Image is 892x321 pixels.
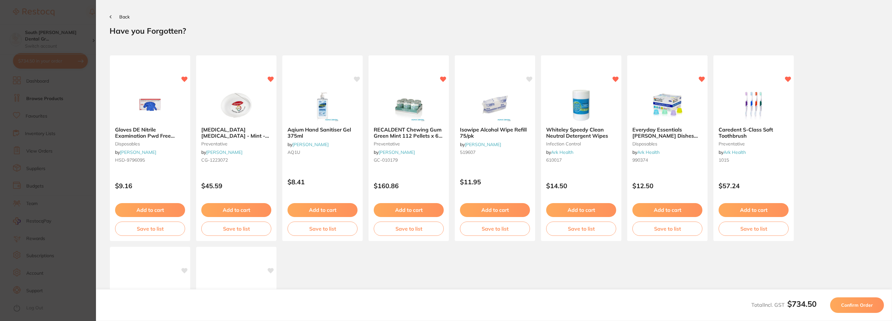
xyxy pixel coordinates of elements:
a: Ark Health [637,149,660,155]
span: by [201,149,242,155]
small: 610017 [546,157,616,163]
small: 990374 [632,157,702,163]
img: Everyday Essentials Dappen Dishes (200) [646,89,688,121]
p: $11.95 [460,178,530,186]
b: Caredent S-Class Soft Toothbrush [719,127,789,139]
b: Aqium Hand Sanitiser Gel 375ml [288,127,358,139]
b: Whiteley Speedy Clean Neutral Detergent Wipes [546,127,616,139]
small: preventative [719,141,789,146]
small: preventative [201,141,271,146]
button: Save to list [201,222,271,236]
span: by [288,142,329,147]
span: Back [119,14,130,20]
span: Confirm Order [841,302,873,308]
h2: Have you Forgotten? [110,26,878,36]
small: preventative [374,141,444,146]
img: Aqium Hand Sanitiser Gel 375ml [301,89,344,121]
button: Save to list [288,222,358,236]
button: Save to list [115,222,185,236]
span: by [460,142,501,147]
b: RECALDENT Chewing Gum Green Mint 112 Pellets x 6 Jars [374,127,444,139]
img: Isowipe Alcohol Wipe Refill 75/pk [474,89,516,121]
p: $45.59 [201,182,271,189]
small: AQ1U [288,150,358,155]
small: infection control [546,141,616,146]
span: by [115,149,156,155]
span: by [719,149,746,155]
button: Back [110,14,130,19]
a: [PERSON_NAME] [206,149,242,155]
b: Gloves DE Nitrile Examination Pwd Free Medium Box 200 [115,127,185,139]
button: Confirm Order [830,297,884,313]
small: 519607 [460,150,530,155]
b: Isowipe Alcohol Wipe Refill 75/pk [460,127,530,139]
span: by [374,149,415,155]
button: Save to list [546,222,616,236]
img: Gloves DE Nitrile Examination Pwd Free Medium Box 200 [129,89,171,121]
span: by [632,149,660,155]
a: [PERSON_NAME] [465,142,501,147]
p: $9.16 [115,182,185,189]
img: OA3 [215,281,257,313]
img: Colgate Total Dental Floss - Mint - Waxed - 2.7m, 72-Pack [215,89,257,121]
img: Caredent S-Class Soft Toothbrush [733,89,775,121]
button: Save to list [460,222,530,236]
a: Ark Health [723,149,746,155]
a: [PERSON_NAME] [379,149,415,155]
small: 1015 [719,157,789,163]
span: Total Incl. GST [751,302,816,308]
p: $12.50 [632,182,702,189]
button: Add to cart [546,203,616,217]
p: $8.41 [288,178,358,186]
small: HSD-9796095 [115,157,185,163]
b: $734.50 [787,299,816,309]
button: Add to cart [719,203,789,217]
button: Save to list [632,222,702,236]
b: Colgate Total Dental Floss - Mint - Waxed - 2.7m, 72-Pack [201,127,271,139]
button: Add to cart [374,203,444,217]
button: Add to cart [460,203,530,217]
img: Whiteley Speedy Clean Neutral Detergent Wipes [560,89,602,121]
p: $160.86 [374,182,444,189]
small: CG-1223072 [201,157,271,163]
button: Save to list [374,222,444,236]
button: Add to cart [115,203,185,217]
p: $57.24 [719,182,789,189]
a: [PERSON_NAME] [292,142,329,147]
button: Add to cart [632,203,702,217]
button: Add to cart [288,203,358,217]
small: GC-010179 [374,157,444,163]
button: Save to list [719,222,789,236]
p: $14.50 [546,182,616,189]
img: OA2 [129,281,171,313]
a: Ark Health [551,149,573,155]
span: by [546,149,573,155]
small: disposables [632,141,702,146]
a: [PERSON_NAME] [120,149,156,155]
small: disposables [115,141,185,146]
img: RECALDENT Chewing Gum Green Mint 112 Pellets x 6 Jars [388,89,430,121]
b: Everyday Essentials Dappen Dishes (200) [632,127,702,139]
button: Add to cart [201,203,271,217]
